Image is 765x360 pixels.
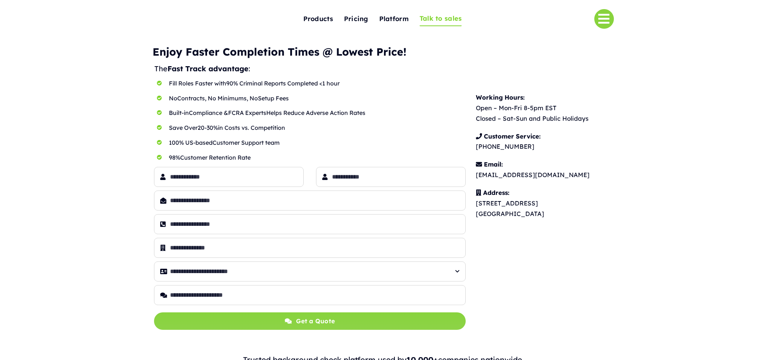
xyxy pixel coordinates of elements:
[153,45,406,58] b: Enjoy Faster Completion Times @ Lowest Price!
[169,154,180,161] span: 98%
[476,131,621,152] p: [PHONE_NUMBER]
[169,109,189,116] span: Built-in
[169,139,212,146] span: 100% US-based
[303,13,333,25] span: Products
[484,132,541,140] b: Customer Service:
[212,139,280,146] span: Customer Support team
[344,11,368,27] a: Pricing
[594,9,614,29] a: Link to #
[476,188,621,219] p: [STREET_ADDRESS] [GEOGRAPHIC_DATA]
[379,11,409,27] a: Platform
[169,80,226,87] span: Fill Roles Faster with
[167,64,248,73] b: Fast Track advantage
[420,12,462,27] a: Talk to sales
[476,93,525,101] b: Working Hours:
[266,109,365,116] span: Helps Reduce Adverse Action Rates
[218,124,285,131] span: in Costs vs. Competition
[155,11,237,27] img: Fast Track Backgrounds Logo
[154,312,465,330] button: Get a Quote
[296,316,335,327] span: Get a Quote
[189,109,228,116] span: Compliance &
[484,160,503,168] b: Email:
[198,124,218,131] span: 20-30%
[420,13,462,24] span: Talk to sales
[155,10,237,17] a: Fast Track Backgrounds Logo
[476,92,621,124] p: Open – Mon-Fri 8-5pm EST Closed – Sat-Sun and Public Holidays
[228,109,266,116] span: FCRA Experts
[476,159,621,180] p: [EMAIL_ADDRESS][DOMAIN_NAME]
[205,95,223,102] span: , No M
[169,124,198,131] span: Save Over
[154,64,167,73] span: The
[483,189,509,196] b: Address:
[247,95,258,102] span: , No
[177,95,205,102] span: Contracts
[248,64,250,73] span: :
[223,95,247,102] span: inimums
[258,95,289,102] span: Setup Fees
[169,95,177,102] span: No
[226,80,340,87] span: 90% Criminal Reports Completed <1 hour
[379,13,409,25] span: Platform
[267,1,498,37] nav: One Page
[344,13,368,25] span: Pricing
[180,154,251,161] span: Customer Retention Rate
